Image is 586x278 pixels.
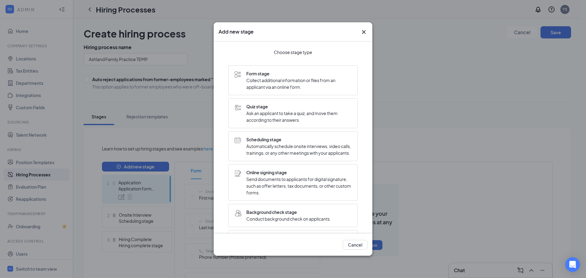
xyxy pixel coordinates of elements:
[246,110,351,123] span: Ask an applicant to take a quiz, and move them according to their answers.
[219,28,254,35] h3: Add new stage
[246,136,351,143] span: Scheduling stage
[246,215,331,222] span: Conduct background check on applicants.
[565,257,580,272] div: Open Intercom Messenger
[360,28,367,36] button: Close
[246,103,351,110] span: Quiz stage
[274,49,312,55] span: Choose stage type
[246,169,351,176] span: Online signing stage
[246,176,351,196] span: Send documents to applicants for digital signature, such as offer letters, tax documents, or othe...
[246,143,351,156] span: Automatically schedule onsite interviews, video calls, trainings, or any other meetings with your...
[246,77,351,90] span: Collect additional information or files from an applicant via an online form.
[246,209,331,215] span: Background check stage
[360,28,367,36] svg: Cross
[343,240,367,250] button: Cancel
[246,70,351,77] span: Form stage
